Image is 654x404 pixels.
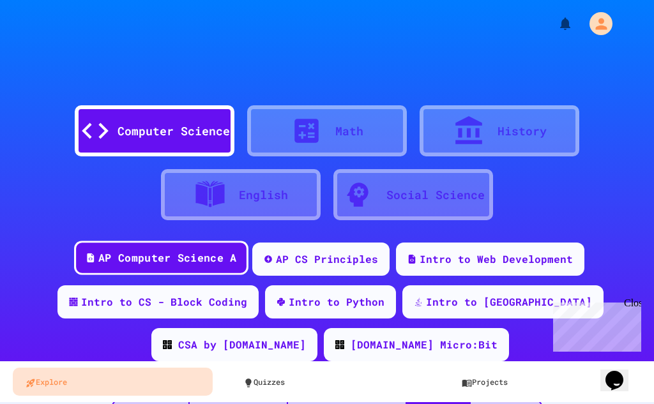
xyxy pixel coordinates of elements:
[178,337,306,352] div: CSA by [DOMAIN_NAME]
[276,251,378,267] div: AP CS Principles
[81,294,247,310] div: Intro to CS - Block Coding
[118,123,230,140] div: Computer Science
[335,340,344,349] img: CODE_logo_RGB.png
[420,251,573,267] div: Intro to Web Development
[13,368,213,396] a: Explore
[163,340,172,349] img: CODE_logo_RGB.png
[498,123,547,140] div: History
[98,250,236,266] div: AP Computer Science A
[5,5,88,81] div: Chat with us now!Close
[335,123,363,140] div: Math
[386,186,485,204] div: Social Science
[576,9,616,38] div: My Account
[534,13,576,34] div: My Notifications
[239,186,288,204] div: English
[351,337,498,352] div: [DOMAIN_NAME] Micro:Bit
[231,368,430,396] a: Quizzes
[426,294,592,310] div: Intro to [GEOGRAPHIC_DATA]
[548,297,641,352] iframe: chat widget
[289,294,384,310] div: Intro to Python
[600,353,641,391] iframe: chat widget
[449,368,649,396] a: Projects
